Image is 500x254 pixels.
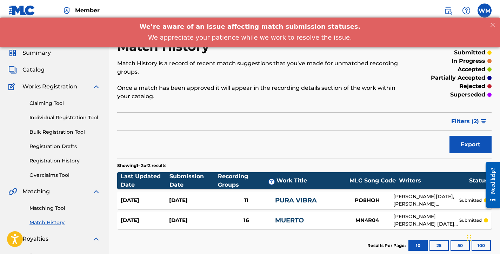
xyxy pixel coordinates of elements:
[269,179,274,185] span: ?
[22,82,77,91] span: Works Registration
[8,49,51,57] a: SummarySummary
[459,82,485,91] p: rejected
[450,91,485,99] p: superseded
[29,143,100,150] a: Registration Drafts
[393,213,459,228] div: [PERSON_NAME] [PERSON_NAME] [DATE][PERSON_NAME], [PERSON_NAME], [PERSON_NAME], [PERSON_NAME]
[480,155,500,215] iframe: Resource Center
[8,82,18,91] img: Works Registration
[367,242,407,249] p: Results Per Page:
[169,172,218,189] div: Submission Date
[75,6,100,14] span: Member
[121,196,169,205] div: [DATE]
[8,187,17,196] img: Matching
[341,196,393,205] div: PO8HOH
[429,240,449,251] button: 25
[29,219,100,226] a: Match History
[8,66,45,74] a: CatalogCatalog
[458,65,485,74] p: accepted
[346,176,399,185] div: MLC Song Code
[341,216,393,225] div: MN4R04
[29,157,100,165] a: Registration History
[399,176,469,185] div: Writers
[169,216,218,225] div: [DATE]
[469,176,488,185] div: Status
[276,176,346,185] div: Work Title
[441,4,455,18] a: Public Search
[22,49,51,57] span: Summary
[459,4,473,18] div: Help
[454,48,485,57] p: submitted
[29,205,100,212] a: Matching Tool
[8,49,17,57] img: Summary
[218,172,276,189] div: Recording Groups
[481,119,487,123] img: filter
[22,187,50,196] span: Matching
[451,117,479,126] span: Filters ( 2 )
[148,16,352,24] span: We appreciate your patience while we work to resolve the issue.
[393,193,459,208] div: [PERSON_NAME][DATE], [PERSON_NAME] [PERSON_NAME] [PERSON_NAME], [PERSON_NAME], [PERSON_NAME] [PER...
[29,100,100,107] a: Claiming Tool
[92,82,100,91] img: expand
[217,196,275,205] div: 11
[275,196,317,204] a: PURA VIBRA
[22,235,48,243] span: Royalties
[449,136,492,153] button: Export
[29,114,100,121] a: Individual Registration Tool
[467,227,471,248] div: Drag
[217,216,275,225] div: 16
[62,6,71,15] img: Top Rightsholder
[29,172,100,179] a: Overclaims Tool
[22,66,45,74] span: Catalog
[140,5,361,13] span: We’re aware of an issue affecting match submission statuses.
[459,217,482,223] p: submitted
[444,6,452,15] img: search
[275,216,304,224] a: MUERTO
[8,66,17,74] img: Catalog
[121,172,169,189] div: Last Updated Date
[408,240,428,251] button: 10
[478,4,492,18] div: User Menu
[92,187,100,196] img: expand
[29,128,100,136] a: Bulk Registration Tool
[447,113,492,130] button: Filters (2)
[117,59,406,76] p: Match History is a record of recent match suggestions that you've made for unmatched recording gr...
[462,6,471,15] img: help
[121,216,169,225] div: [DATE]
[465,220,500,254] iframe: Chat Widget
[452,57,485,65] p: in progress
[8,5,35,15] img: MLC Logo
[117,84,406,101] p: Once a match has been approved it will appear in the recording details section of the work within...
[431,74,485,82] p: partially accepted
[92,235,100,243] img: expand
[451,240,470,251] button: 50
[117,162,166,169] p: Showing 1 - 2 of 2 results
[459,197,482,203] p: submitted
[169,196,218,205] div: [DATE]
